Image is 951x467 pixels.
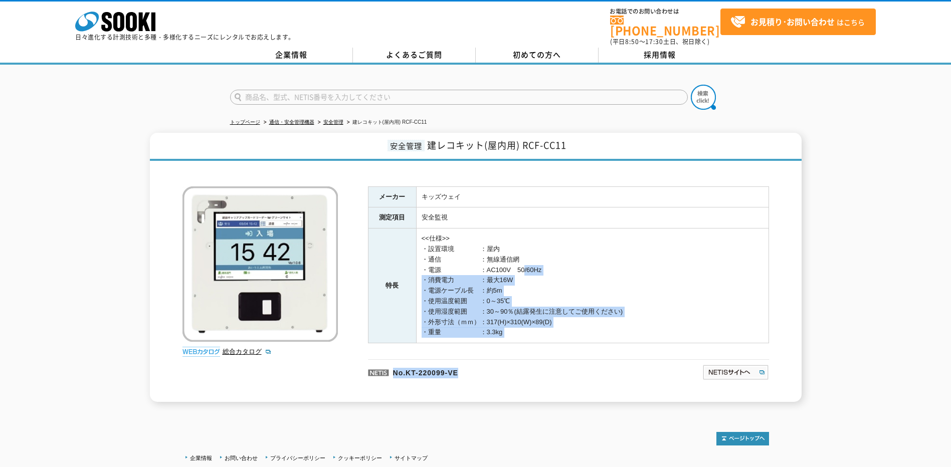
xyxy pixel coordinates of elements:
img: 建レコキット(屋内用) RCF-CC11 [182,186,338,342]
a: [PHONE_NUMBER] [610,16,720,36]
img: NETISサイトへ [702,364,769,380]
a: よくあるご質問 [353,48,476,63]
img: btn_search.png [691,85,716,110]
li: 建レコキット(屋内用) RCF-CC11 [345,117,427,128]
a: 採用情報 [599,48,721,63]
a: 初めての方へ [476,48,599,63]
td: 安全監視 [416,207,769,228]
input: 商品名、型式、NETIS番号を入力してください [230,90,688,105]
img: トップページへ [716,432,769,445]
span: (平日 ～ 土日、祝日除く) [610,37,709,46]
p: 日々進化する計測技術と多種・多様化するニーズにレンタルでお応えします。 [75,34,295,40]
strong: お見積り･お問い合わせ [750,16,835,28]
span: 17:30 [645,37,663,46]
span: 初めての方へ [513,49,561,60]
a: お問い合わせ [225,455,258,461]
th: 特長 [368,228,416,343]
span: はこちら [730,15,865,30]
a: プライバシーポリシー [270,455,325,461]
p: No.KT-220099-VE [368,359,606,383]
th: 測定項目 [368,207,416,228]
img: webカタログ [182,347,220,357]
td: <<仕様>> ・設置環境 ：屋内 ・通信 ：無線通信網 ・電源 ：AC100V 50/60Hz ・消費電力 ：最大16W ・電源ケーブル長 ：約5m ・使用温度範囲 ：0～35℃ ・使用湿度範囲... [416,228,769,343]
a: お見積り･お問い合わせはこちら [720,9,876,35]
a: サイトマップ [395,455,428,461]
a: トップページ [230,119,260,125]
a: 企業情報 [230,48,353,63]
span: 8:50 [625,37,639,46]
span: 建レコキット(屋内用) RCF-CC11 [427,138,566,152]
a: 企業情報 [190,455,212,461]
a: 安全管理 [323,119,343,125]
span: お電話でのお問い合わせは [610,9,720,15]
a: クッキーポリシー [338,455,382,461]
a: 通信・安全管理機器 [269,119,314,125]
span: 安全管理 [388,140,425,151]
td: キッズウェイ [416,186,769,207]
th: メーカー [368,186,416,207]
a: 総合カタログ [223,348,272,355]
